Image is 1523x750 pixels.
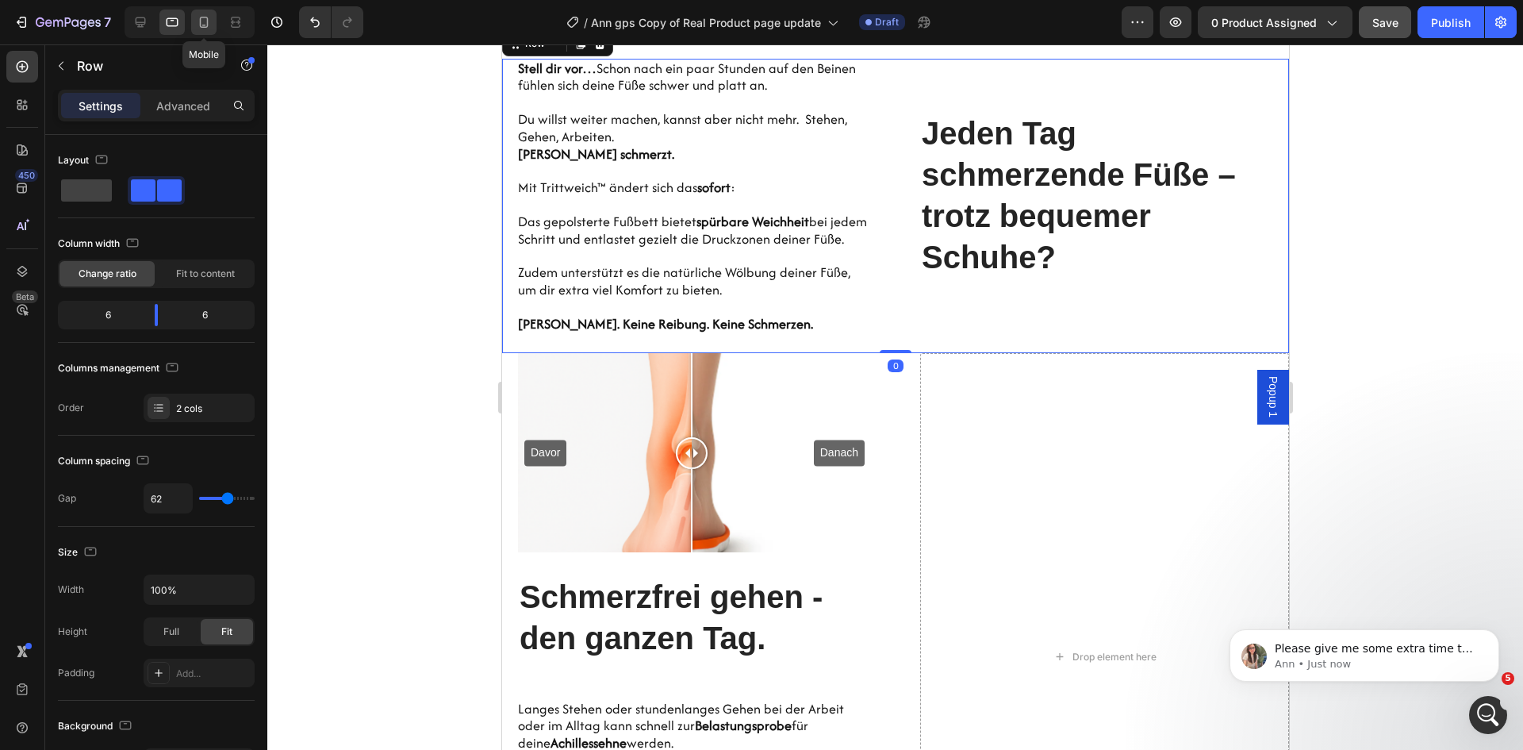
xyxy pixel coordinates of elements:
[58,150,111,171] div: Layout
[16,167,365,204] span: Das gepolsterte Fußbett bietet bei jedem Schritt und entlastet gezielt die Druckzonen deiner Füße.
[6,6,118,38] button: 7
[1469,696,1507,734] iframe: Intercom live chat
[176,667,251,681] div: Add...
[58,716,135,737] div: Background
[1206,596,1523,707] iframe: Intercom notifications message
[763,332,779,373] span: Popup 1
[58,401,84,415] div: Order
[221,625,232,639] span: Fit
[144,575,254,604] input: Auto
[77,56,212,75] p: Row
[570,606,654,619] div: Drop element here
[1431,14,1471,31] div: Publish
[299,6,363,38] div: Undo/Redo
[156,98,210,114] p: Advanced
[875,15,899,29] span: Draft
[194,167,307,187] strong: spürbare Weichheit
[16,14,94,33] strong: Stell dir vor…
[16,133,233,152] span: Mit Trittweich™ ändert sich das :
[1372,16,1398,29] span: Save
[502,44,1289,750] iframe: To enrich screen reader interactions, please activate Accessibility in Grammarly extension settings
[584,14,588,31] span: /
[58,491,76,506] div: Gap
[163,625,179,639] span: Full
[144,484,192,513] input: Auto
[176,402,251,416] div: 2 cols
[1198,6,1352,38] button: 0 product assigned
[48,689,125,708] strong: Achillessehne
[15,169,38,182] div: 450
[1418,6,1484,38] button: Publish
[418,67,787,235] h2: Jeden Tag schmerzende Füße – trotz bequemer Schuhe?
[58,583,84,597] div: Width
[58,358,182,379] div: Columns management
[16,65,345,102] span: Du willst weiter machen, kannst aber nicht mehr. Stehen, Gehen, Arbeiten.
[176,267,235,281] span: Fit to content
[1502,672,1514,685] span: 5
[591,14,821,31] span: Ann gps Copy of Real Product page update
[16,655,342,709] span: Langes Stehen oder stundenlanges Gehen bei der Arbeit oder im Alltag kann schnell zur für deine w...
[1359,6,1411,38] button: Save
[58,542,100,563] div: Size
[195,133,228,152] strong: sofort
[104,13,111,32] p: 7
[1211,14,1317,31] span: 0 product assigned
[171,304,251,326] div: 6
[58,666,94,680] div: Padding
[58,625,87,639] div: Height
[12,290,38,303] div: Beta
[22,395,64,421] div: Davor
[16,218,348,255] span: Zudem unterstützt es die natürliche Wölbung deiner Füße, um dir extra viel Komfort zu bieten.
[16,14,354,51] span: Schon nach ein paar Stunden auf den Beinen fühlen sich deine Füße schwer und platt an.
[16,530,369,616] h2: Schmerzfrei gehen - den ganzen Tag.
[16,100,172,119] strong: [PERSON_NAME] schmerzt.
[58,233,142,255] div: Column width
[386,315,401,328] div: 0
[61,304,142,326] div: 6
[79,267,136,281] span: Change ratio
[16,270,311,289] strong: [PERSON_NAME]. Keine Reibung. Keine Schmerzen.
[79,98,123,114] p: Settings
[312,395,363,421] div: Danach
[193,671,290,690] strong: Belastungsprobe
[58,451,152,472] div: Column spacing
